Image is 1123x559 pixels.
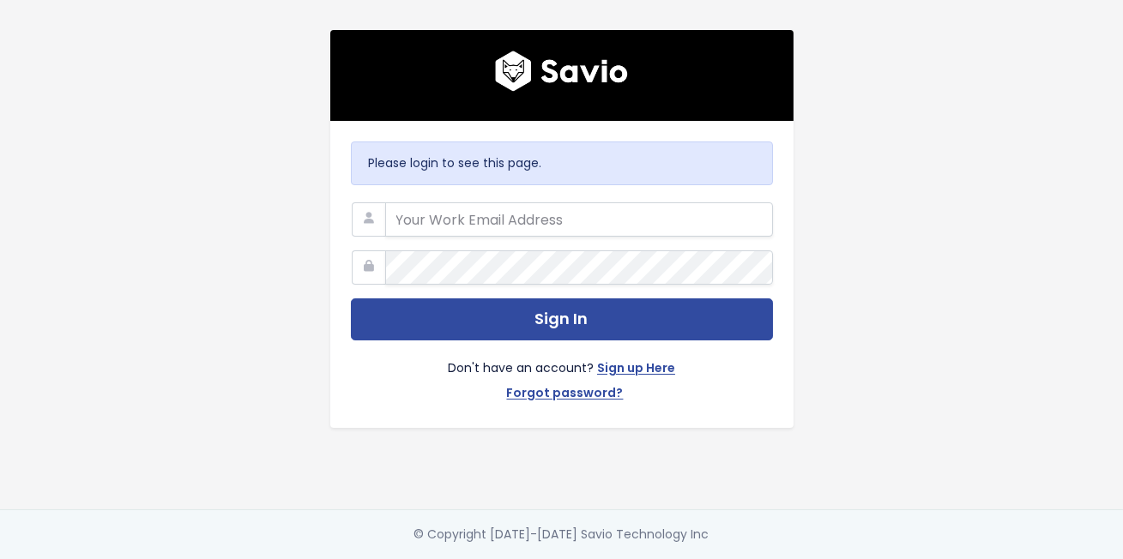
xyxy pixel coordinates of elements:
a: Forgot password? [507,382,624,407]
div: © Copyright [DATE]-[DATE] Savio Technology Inc [414,524,709,545]
input: Your Work Email Address [385,202,773,237]
p: Please login to see this page. [369,153,755,174]
button: Sign In [351,298,773,340]
a: Sign up Here [597,358,675,382]
img: logo600x187.a314fd40982d.png [495,51,628,92]
div: Don't have an account? [351,340,773,407]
